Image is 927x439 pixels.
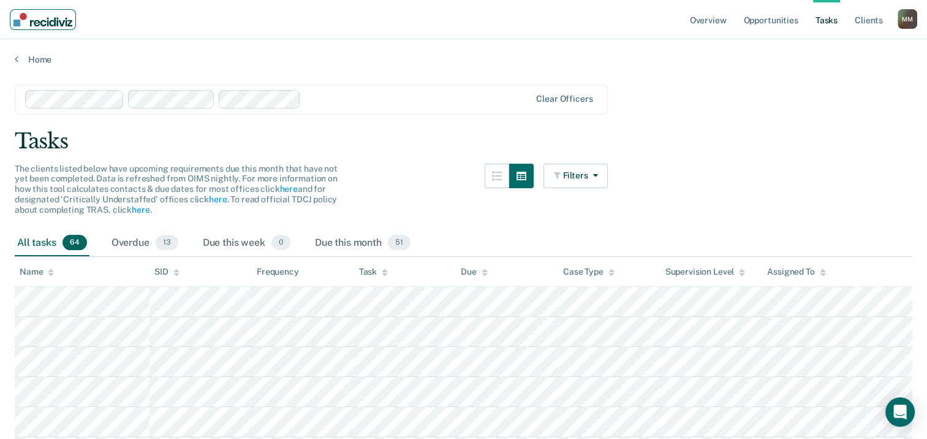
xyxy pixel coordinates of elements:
[200,230,293,257] div: Due this week0
[271,235,290,251] span: 0
[209,194,227,204] a: here
[20,267,54,277] div: Name
[536,94,592,104] div: Clear officers
[13,13,72,26] img: Recidiviz
[15,230,89,257] div: All tasks64
[665,267,746,277] div: Supervision Level
[767,267,825,277] div: Assigned To
[885,397,915,427] div: Open Intercom Messenger
[563,267,615,277] div: Case Type
[898,9,917,29] button: Profile dropdown button
[62,235,87,251] span: 64
[359,267,388,277] div: Task
[15,129,912,154] div: Tasks
[15,164,338,215] span: The clients listed below have upcoming requirements due this month that have not yet been complet...
[154,267,180,277] div: SID
[109,230,181,257] div: Overdue13
[279,184,297,194] a: here
[898,9,917,29] div: M M
[257,267,299,277] div: Frequency
[312,230,413,257] div: Due this month51
[388,235,411,251] span: 51
[461,267,488,277] div: Due
[15,54,912,65] a: Home
[156,235,178,251] span: 13
[543,164,608,188] button: Filters
[132,205,149,215] a: here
